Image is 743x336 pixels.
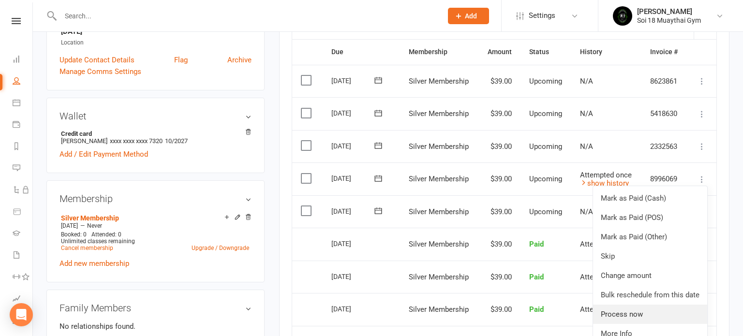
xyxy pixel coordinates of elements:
a: Skip [593,247,707,266]
span: Upcoming [529,77,562,86]
span: Silver Membership [409,175,469,183]
a: Upgrade / Downgrade [192,245,249,251]
th: Status [520,40,571,64]
span: Never [87,222,102,229]
li: [PERSON_NAME] [59,129,252,146]
div: Location [61,38,252,47]
span: Paid [529,273,544,281]
a: Manage Comms Settings [59,66,141,77]
span: Silver Membership [409,240,469,248]
a: Mark as Paid (POS) [593,208,707,227]
a: Add / Edit Payment Method [59,148,148,160]
span: Silver Membership [409,77,469,86]
td: 5418630 [641,97,687,130]
span: Attempted once [580,171,632,179]
div: [DATE] [331,269,376,284]
button: Add [448,8,489,24]
td: 8623861 [641,65,687,98]
a: Process now [593,305,707,324]
span: Attended: 0 [91,231,121,238]
span: N/A [580,207,593,216]
span: Silver Membership [409,207,469,216]
input: Search... [58,9,435,23]
span: Silver Membership [409,142,469,151]
a: Flag [174,54,188,66]
a: Silver Membership [61,214,119,222]
td: $39.00 [478,130,520,163]
td: 8996069 [641,162,687,195]
div: [PERSON_NAME] [637,7,701,16]
span: Upcoming [529,109,562,118]
span: N/A [580,109,593,118]
a: Archive [227,54,252,66]
td: $39.00 [478,162,520,195]
span: Paid [529,240,544,248]
th: Membership [400,40,478,64]
a: Update Contact Details [59,54,134,66]
th: Amount [478,40,520,64]
a: Mark as Paid (Cash) [593,189,707,208]
span: Settings [529,5,555,27]
a: Assessments [13,289,32,310]
a: show history [580,179,629,188]
th: Due [323,40,400,64]
div: [DATE] [331,105,376,120]
div: [DATE] [331,138,376,153]
span: Upcoming [529,175,562,183]
a: Payments [13,115,32,136]
div: Soi 18 Muaythai Gym [637,16,701,25]
h3: Wallet [59,111,252,121]
a: Calendar [13,93,32,115]
span: Silver Membership [409,273,469,281]
img: thumb_image1716960047.png [613,6,632,26]
div: [DATE] [331,73,376,88]
a: Bulk reschedule from this date [593,285,707,305]
td: $39.00 [478,228,520,261]
span: Upcoming [529,207,562,216]
a: Change amount [593,266,707,285]
span: Booked: 0 [61,231,87,238]
div: [DATE] [331,236,376,251]
div: [DATE] [331,301,376,316]
span: Attempted once [580,305,632,314]
span: Silver Membership [409,305,469,314]
td: 2332563 [641,130,687,163]
a: Cancel membership [61,245,113,251]
span: Add [465,12,477,20]
a: Reports [13,136,32,158]
h3: Membership [59,193,252,204]
span: xxxx xxxx xxxx 7320 [110,137,163,145]
span: N/A [580,77,593,86]
strong: Credit card [61,130,247,137]
th: History [571,40,641,64]
span: 10/2027 [165,137,188,145]
p: No relationships found. [59,321,252,332]
span: Attempted once [580,240,632,248]
div: [DATE] [331,204,376,219]
span: [DATE] [61,222,78,229]
td: $39.00 [478,261,520,293]
div: [DATE] [331,171,376,186]
td: $39.00 [478,293,520,326]
div: — [59,222,252,230]
a: Add new membership [59,259,129,268]
h3: Family Members [59,303,252,313]
td: $39.00 [478,65,520,98]
span: Silver Membership [409,109,469,118]
a: People [13,71,32,93]
div: Open Intercom Messenger [10,303,33,326]
span: Upcoming [529,142,562,151]
span: Unlimited classes remaining [61,238,135,245]
a: Dashboard [13,49,32,71]
th: Invoice # [641,40,687,64]
a: Mark as Paid (Other) [593,227,707,247]
span: N/A [580,142,593,151]
span: Paid [529,305,544,314]
span: Attempted once [580,273,632,281]
td: $39.00 [478,97,520,130]
td: $39.00 [478,195,520,228]
a: Product Sales [13,202,32,223]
